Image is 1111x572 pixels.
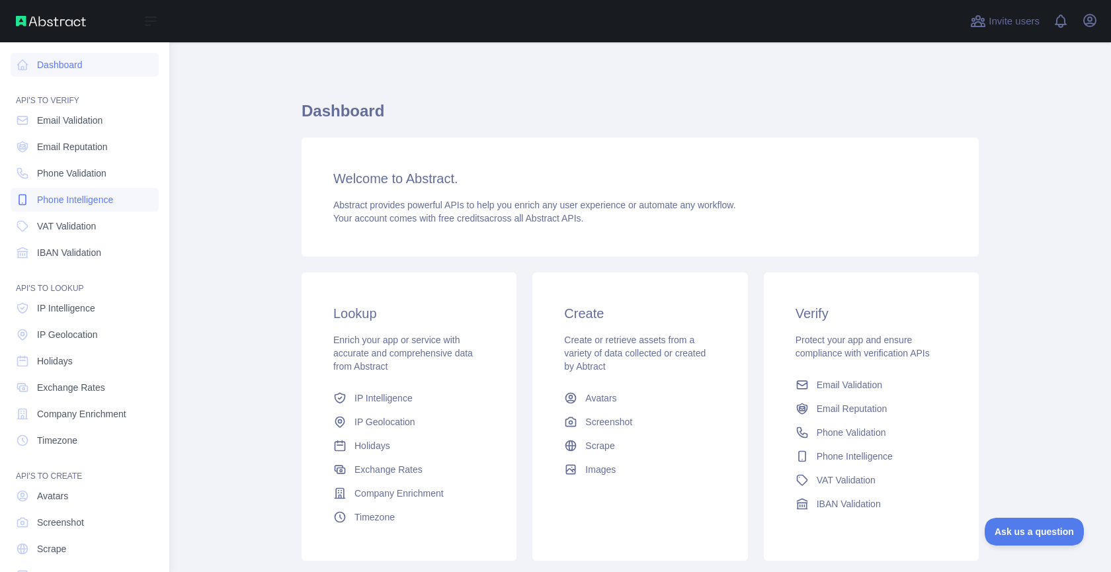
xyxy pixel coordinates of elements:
a: VAT Validation [11,214,159,238]
a: Holidays [11,349,159,373]
span: Company Enrichment [354,487,444,500]
a: IP Geolocation [328,410,490,434]
span: Phone Validation [817,426,886,439]
a: Timezone [328,505,490,529]
h3: Welcome to Abstract. [333,169,947,188]
a: Phone Intelligence [11,188,159,212]
h3: Lookup [333,304,485,323]
a: IP Intelligence [11,296,159,320]
a: Phone Validation [11,161,159,185]
span: Email Reputation [37,140,108,153]
span: VAT Validation [37,220,96,233]
span: IP Geolocation [37,328,98,341]
span: IBAN Validation [37,246,101,259]
span: Holidays [354,439,390,452]
span: Your account comes with across all Abstract APIs. [333,213,583,224]
a: Company Enrichment [11,402,159,426]
a: Timezone [11,429,159,452]
img: Abstract API [16,16,86,26]
a: IBAN Validation [11,241,159,265]
span: Create or retrieve assets from a variety of data collected or created by Abtract [564,335,706,372]
a: Phone Validation [790,421,952,444]
span: Scrape [37,542,66,555]
span: Email Validation [37,114,103,127]
span: Phone Validation [37,167,106,180]
span: IBAN Validation [817,497,881,511]
a: IBAN Validation [790,492,952,516]
a: Avatars [559,386,721,410]
a: Screenshot [559,410,721,434]
span: Protect your app and ensure compliance with verification APIs [796,335,930,358]
a: Phone Intelligence [790,444,952,468]
a: Scrape [11,537,159,561]
span: Timezone [354,511,395,524]
span: Abstract provides powerful APIs to help you enrich any user experience or automate any workflow. [333,200,736,210]
a: VAT Validation [790,468,952,492]
div: API'S TO VERIFY [11,79,159,106]
a: Email Validation [11,108,159,132]
h3: Verify [796,304,947,323]
span: Phone Intelligence [817,450,893,463]
span: Screenshot [37,516,84,529]
span: Avatars [37,489,68,503]
span: Exchange Rates [37,381,105,394]
span: Scrape [585,439,614,452]
div: API'S TO LOOKUP [11,267,159,294]
h1: Dashboard [302,101,979,132]
a: Dashboard [11,53,159,77]
a: IP Geolocation [11,323,159,347]
a: IP Intelligence [328,386,490,410]
span: free credits [438,213,484,224]
a: Email Reputation [790,397,952,421]
span: Holidays [37,354,73,368]
span: Invite users [989,14,1040,29]
span: Timezone [37,434,77,447]
span: Images [585,463,616,476]
a: Company Enrichment [328,481,490,505]
div: API'S TO CREATE [11,455,159,481]
span: IP Geolocation [354,415,415,429]
a: Exchange Rates [11,376,159,399]
span: Avatars [585,391,616,405]
iframe: Toggle Customer Support [985,518,1085,546]
a: Screenshot [11,511,159,534]
span: Exchange Rates [354,463,423,476]
button: Invite users [967,11,1042,32]
span: Company Enrichment [37,407,126,421]
span: VAT Validation [817,473,876,487]
a: Images [559,458,721,481]
span: Email Validation [817,378,882,391]
a: Email Validation [790,373,952,397]
span: IP Intelligence [37,302,95,315]
a: Avatars [11,484,159,508]
span: IP Intelligence [354,391,413,405]
a: Exchange Rates [328,458,490,481]
span: Screenshot [585,415,632,429]
h3: Create [564,304,716,323]
a: Scrape [559,434,721,458]
a: Holidays [328,434,490,458]
span: Enrich your app or service with accurate and comprehensive data from Abstract [333,335,473,372]
span: Phone Intelligence [37,193,113,206]
a: Email Reputation [11,135,159,159]
span: Email Reputation [817,402,887,415]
